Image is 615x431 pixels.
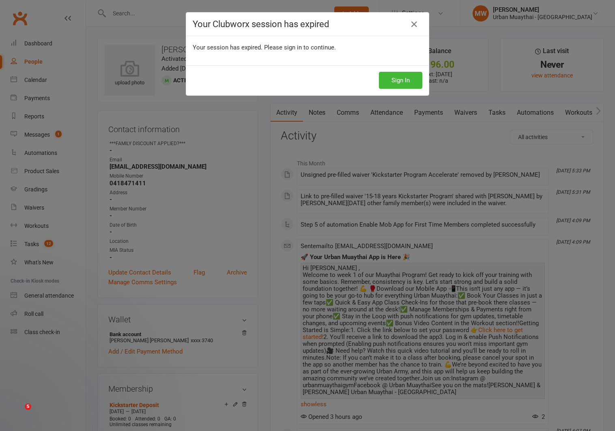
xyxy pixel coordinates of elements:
[379,72,422,89] button: Sign In
[408,18,421,31] a: Close
[193,19,422,29] h4: Your Clubworx session has expired
[8,403,28,423] iframe: Intercom live chat
[25,403,31,410] span: 5
[6,352,168,409] iframe: Intercom notifications message
[193,44,336,51] span: Your session has expired. Please sign in to continue.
